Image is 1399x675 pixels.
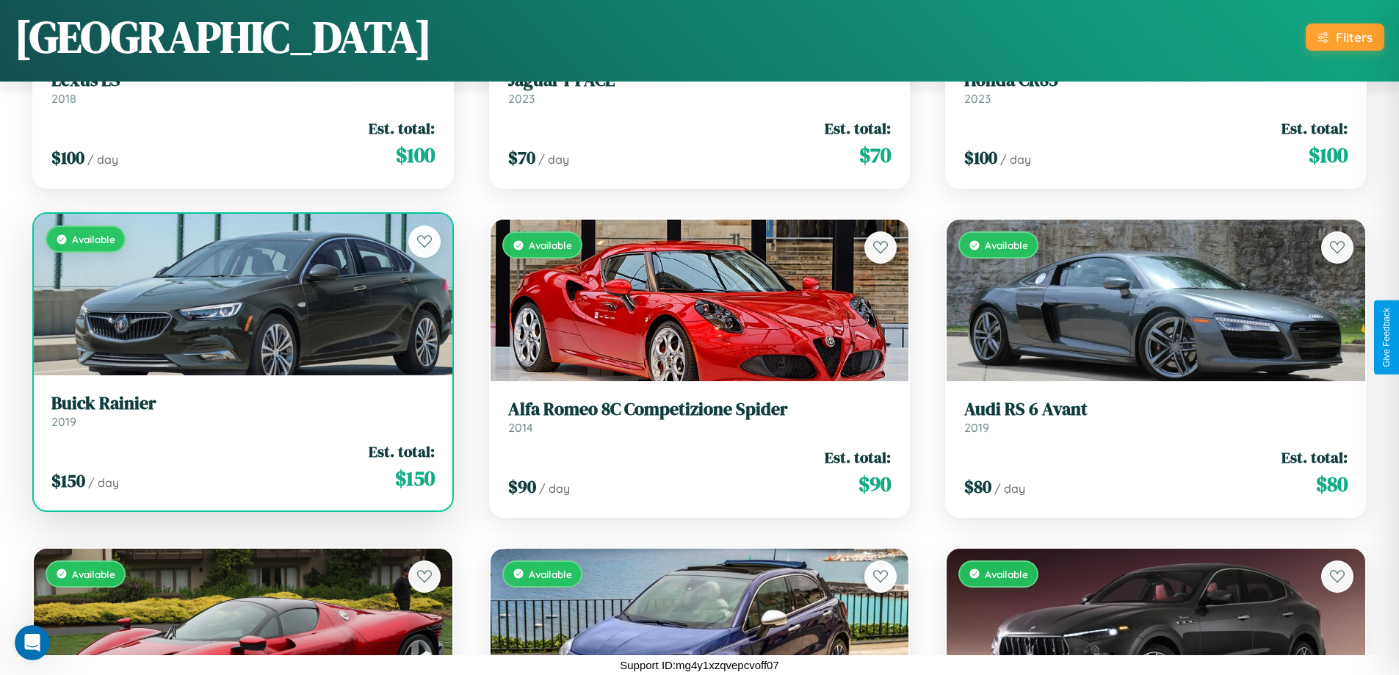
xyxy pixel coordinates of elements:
[1000,152,1031,167] span: / day
[15,625,50,660] iframe: Intercom live chat
[538,152,569,167] span: / day
[51,145,84,170] span: $ 100
[1281,118,1348,139] span: Est. total:
[369,118,435,139] span: Est. total:
[964,91,991,106] span: 2023
[985,568,1028,580] span: Available
[858,469,891,499] span: $ 90
[964,399,1348,435] a: Audi RS 6 Avant2019
[72,233,115,245] span: Available
[51,70,435,106] a: Lexus LS2018
[51,91,76,106] span: 2018
[395,463,435,493] span: $ 150
[1281,447,1348,468] span: Est. total:
[87,152,118,167] span: / day
[529,568,572,580] span: Available
[508,399,892,420] h3: Alfa Romeo 8C Competizione Spider
[72,568,115,580] span: Available
[964,420,989,435] span: 2019
[1306,24,1384,51] button: Filters
[859,140,891,170] span: $ 70
[51,393,435,414] h3: Buick Rainier
[508,70,892,106] a: Jaguar I-PACE2023
[825,447,891,468] span: Est. total:
[1316,469,1348,499] span: $ 80
[51,393,435,429] a: Buick Rainier2019
[620,655,779,675] p: Support ID: mg4y1xzqvepcvoff07
[508,399,892,435] a: Alfa Romeo 8C Competizione Spider2014
[985,239,1028,251] span: Available
[529,239,572,251] span: Available
[1309,140,1348,170] span: $ 100
[88,475,119,490] span: / day
[964,70,1348,106] a: Honda CR852023
[964,399,1348,420] h3: Audi RS 6 Avant
[15,7,432,67] h1: [GEOGRAPHIC_DATA]
[508,474,536,499] span: $ 90
[51,414,76,429] span: 2019
[825,118,891,139] span: Est. total:
[51,469,85,493] span: $ 150
[964,474,991,499] span: $ 80
[369,441,435,462] span: Est. total:
[396,140,435,170] span: $ 100
[508,145,535,170] span: $ 70
[508,91,535,106] span: 2023
[964,145,997,170] span: $ 100
[1336,29,1373,45] div: Filters
[1381,308,1392,367] div: Give Feedback
[994,481,1025,496] span: / day
[508,420,533,435] span: 2014
[539,481,570,496] span: / day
